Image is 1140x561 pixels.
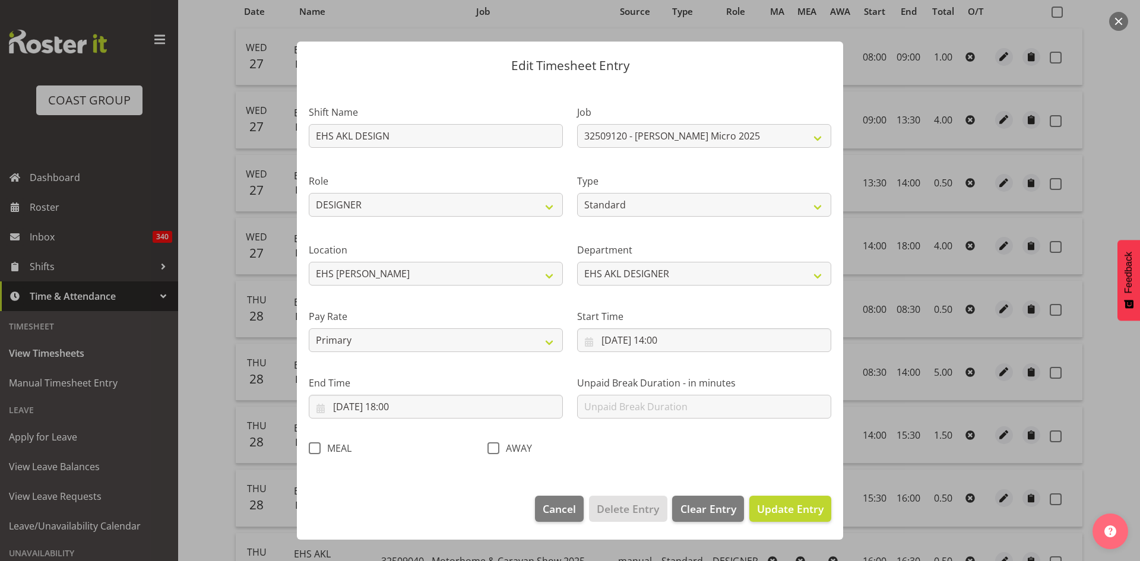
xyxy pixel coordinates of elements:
[309,395,563,419] input: Click to select...
[309,243,563,257] label: Location
[577,243,831,257] label: Department
[749,496,831,522] button: Update Entry
[577,376,831,390] label: Unpaid Break Duration - in minutes
[535,496,584,522] button: Cancel
[577,328,831,352] input: Click to select...
[1104,525,1116,537] img: help-xxl-2.png
[499,442,532,454] span: AWAY
[321,442,351,454] span: MEAL
[309,124,563,148] input: Shift Name
[597,501,659,516] span: Delete Entry
[577,174,831,188] label: Type
[309,59,831,72] p: Edit Timesheet Entry
[577,309,831,324] label: Start Time
[1117,240,1140,321] button: Feedback - Show survey
[589,496,667,522] button: Delete Entry
[577,395,831,419] input: Unpaid Break Duration
[309,376,563,390] label: End Time
[680,501,736,516] span: Clear Entry
[757,502,824,516] span: Update Entry
[543,501,576,516] span: Cancel
[577,105,831,119] label: Job
[672,496,743,522] button: Clear Entry
[309,174,563,188] label: Role
[1123,252,1134,293] span: Feedback
[309,309,563,324] label: Pay Rate
[309,105,563,119] label: Shift Name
